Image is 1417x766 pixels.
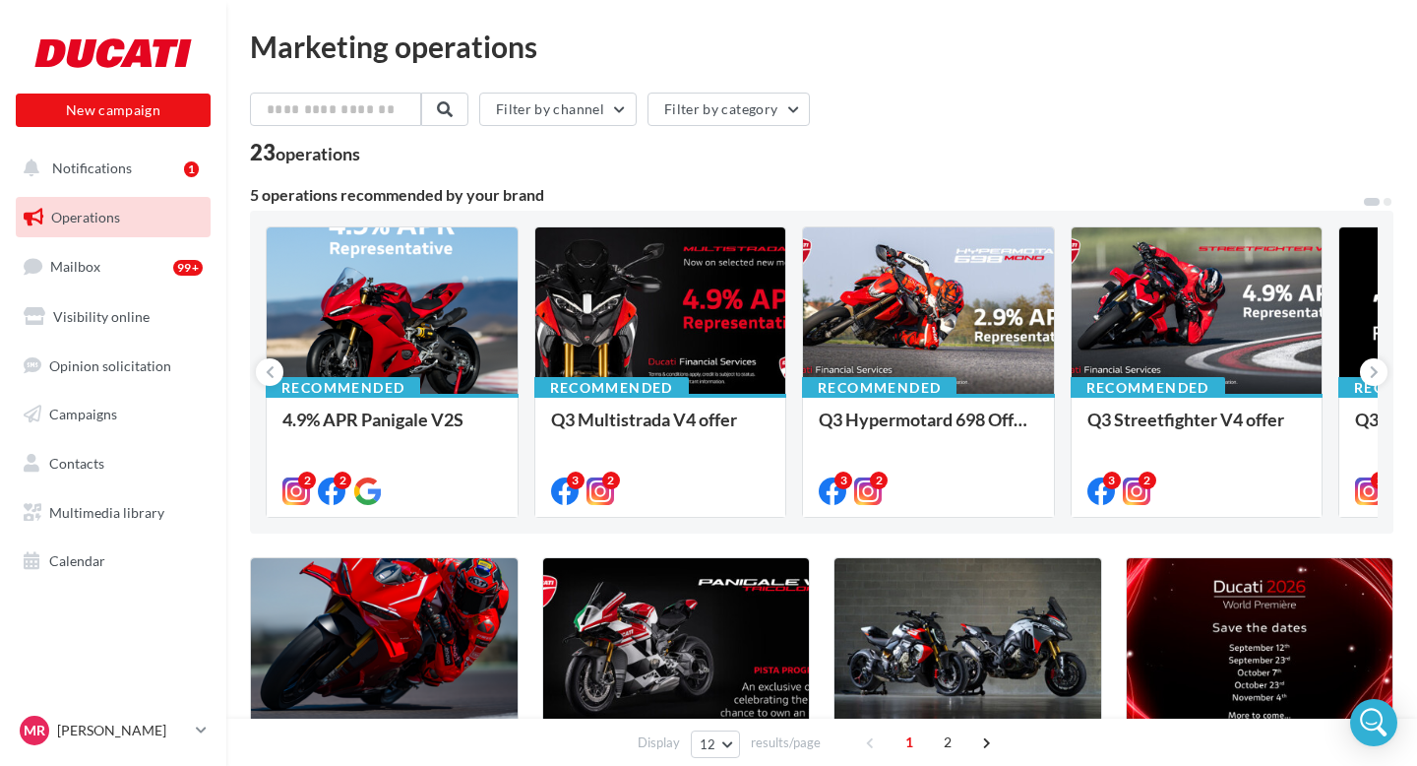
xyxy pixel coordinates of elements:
button: Notifications 1 [12,148,207,189]
span: results/page [751,734,821,752]
span: Contacts [49,455,104,472]
span: Mailbox [50,258,100,275]
a: Visibility online [12,296,215,338]
div: 2 [870,472,888,489]
a: Calendar [12,541,215,582]
span: Notifications [52,160,132,176]
span: Operations [51,209,120,225]
div: Open Intercom Messenger [1350,699,1397,746]
span: Campaigns [49,406,117,422]
div: 3 [834,472,852,489]
a: Mailbox99+ [12,245,215,287]
button: New campaign [16,94,211,127]
span: 1 [893,727,925,758]
a: Contacts [12,443,215,484]
a: Opinion solicitation [12,346,215,387]
div: Q3 Streetfighter V4 offer [1087,410,1307,449]
a: Operations [12,197,215,238]
span: Calendar [49,552,105,569]
div: Q3 Multistrada V4 offer [551,410,770,449]
div: 2 [1139,472,1156,489]
span: Display [638,734,680,752]
span: MR [24,721,45,740]
div: 4.9% APR Panigale V2S [282,410,502,449]
a: Campaigns [12,394,215,435]
span: Multimedia library [49,504,164,521]
p: [PERSON_NAME] [57,721,188,740]
div: 2 [602,472,620,489]
a: MR [PERSON_NAME] [16,712,211,749]
div: Marketing operations [250,32,1393,61]
div: Q3 Hypermotard 698 Offer [819,410,1038,449]
div: operations [276,145,360,162]
div: 99+ [173,260,203,276]
button: Filter by channel [479,93,637,126]
div: 2 [1371,472,1388,489]
div: 2 [334,472,351,489]
span: 2 [932,727,963,758]
div: 3 [1103,472,1121,489]
div: Recommended [1071,377,1225,399]
span: Opinion solicitation [49,356,171,373]
div: Recommended [802,377,956,399]
button: 12 [691,731,741,758]
button: Filter by category [647,93,810,126]
div: 3 [567,472,585,489]
div: 23 [250,142,360,163]
div: Recommended [534,377,689,399]
div: 1 [184,161,199,177]
span: 12 [700,736,716,752]
span: Visibility online [53,308,150,325]
div: 5 operations recommended by your brand [250,187,1362,203]
a: Multimedia library [12,492,215,534]
div: 2 [298,472,316,489]
div: Recommended [266,377,420,399]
